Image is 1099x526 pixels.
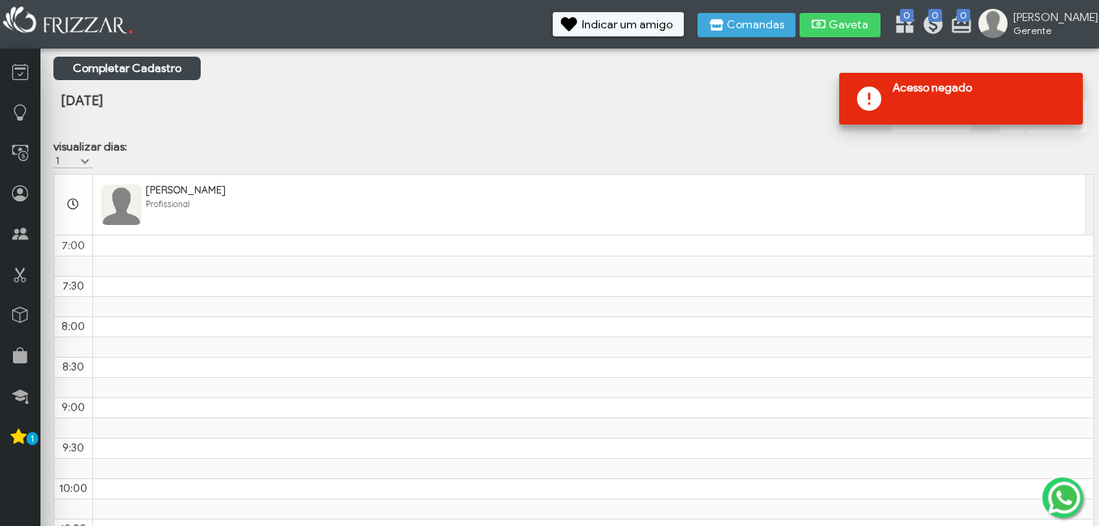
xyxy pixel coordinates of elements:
[53,140,127,154] label: visualizar dias:
[900,9,914,22] span: 0
[59,481,87,495] span: 10:00
[62,320,85,333] span: 8:00
[62,360,84,374] span: 8:30
[829,19,869,31] span: Gaveta
[553,12,684,36] button: Indicar um amigo
[1045,478,1084,517] img: whatsapp.png
[727,19,784,31] span: Comandas
[1013,24,1086,36] span: Gerente
[53,57,201,80] a: Completar Cadastro
[698,13,796,37] button: Comandas
[1013,11,1086,24] span: [PERSON_NAME]
[62,401,85,414] span: 9:00
[146,184,226,196] span: [PERSON_NAME]
[62,441,84,455] span: 9:30
[978,9,1091,41] a: [PERSON_NAME] Gerente
[957,9,970,22] span: 0
[101,185,142,225] img: FuncionarioFotoBean_get.xhtml
[950,13,966,39] a: 0
[62,279,84,293] span: 7:30
[27,432,38,445] span: 1
[893,13,910,39] a: 0
[893,81,1071,100] span: Acesso negado
[922,13,938,39] a: 0
[53,154,78,168] label: 1
[928,9,942,22] span: 0
[61,92,103,109] span: [DATE]
[582,19,673,31] span: Indicar um amigo
[146,199,189,210] span: Profissional
[800,13,880,37] button: Gaveta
